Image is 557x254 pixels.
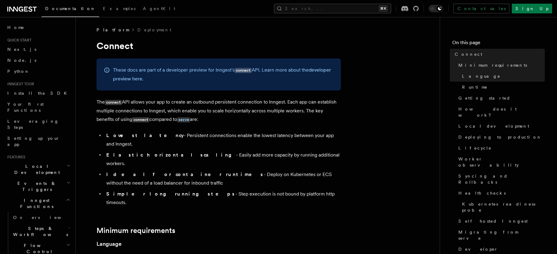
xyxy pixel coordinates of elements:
[274,4,391,13] button: Search...⌘K
[7,119,59,130] span: Leveraging Steps
[379,5,388,12] kbd: ⌘K
[5,155,25,160] span: Features
[5,99,72,116] a: Your first Functions
[462,84,488,90] span: Runtime
[458,95,511,101] span: Getting started
[458,106,545,118] span: How does it work?
[177,117,190,122] code: serve
[5,44,72,55] a: Next.js
[456,188,545,199] a: Health checks
[458,190,506,196] span: Health checks
[458,62,527,68] span: Minimum requirements
[456,132,545,143] a: Deploying to production
[5,22,72,33] a: Home
[452,39,545,49] h4: On this page
[5,55,72,66] a: Node.js
[456,60,545,71] a: Minimum requirements
[7,58,36,63] span: Node.js
[456,153,545,171] a: Worker observability
[106,132,184,138] strong: Lowest latency
[5,66,72,77] a: Python
[105,100,122,105] code: connect
[5,163,67,175] span: Local Development
[460,71,545,82] a: Language
[5,116,72,133] a: Leveraging Steps
[456,216,545,227] a: Self hosted Inngest
[106,171,264,177] strong: Ideal for container runtimes
[5,133,72,150] a: Setting up your app
[11,225,68,238] span: Steps & Workflows
[5,178,72,195] button: Events & Triggers
[132,117,149,122] code: connect
[5,38,31,43] span: Quick start
[7,102,44,113] span: Your first Functions
[458,173,545,185] span: Syncing and Rollbacks
[11,212,72,223] a: Overview
[458,123,529,129] span: Local development
[455,51,482,57] span: Connect
[143,6,175,11] span: AgentKit
[5,197,66,210] span: Inngest Functions
[106,191,235,197] strong: Simpler long running steps
[103,6,136,11] span: Examples
[5,195,72,212] button: Inngest Functions
[96,27,129,33] span: Platform
[456,104,545,121] a: How does it work?
[458,156,545,168] span: Worker observability
[456,171,545,188] a: Syncing and Rollbacks
[106,152,236,158] strong: Elastic horizontal scaling
[104,190,341,207] li: - Step execution is not bound by platform http timeouts.
[7,47,36,52] span: Next.js
[453,4,509,13] a: Contact sales
[456,143,545,153] a: Lifecycle
[7,24,24,30] span: Home
[460,199,545,216] a: Kubernetes readiness probe
[456,227,545,244] a: Migrating from serve
[7,69,30,74] span: Python
[458,218,528,224] span: Self hosted Inngest
[462,73,501,79] span: Language
[456,121,545,132] a: Local development
[96,40,341,51] h1: Connect
[42,2,99,17] a: Documentation
[456,93,545,104] a: Getting started
[99,2,139,16] a: Examples
[45,6,96,11] span: Documentation
[452,49,545,60] a: Connect
[139,2,179,16] a: AgentKit
[235,68,252,73] code: connect
[113,66,333,83] p: These docs are part of a developer preview for Inngest's API. Learn more about the .
[137,27,171,33] a: Deployment
[460,82,545,93] a: Runtime
[96,226,175,235] a: Minimum requirements
[462,201,545,213] span: Kubernetes readiness probe
[458,145,492,151] span: Lifecycle
[5,161,72,178] button: Local Development
[429,5,443,12] button: Toggle dark mode
[7,136,60,147] span: Setting up your app
[13,215,76,220] span: Overview
[11,223,72,240] button: Steps & Workflows
[5,180,67,192] span: Events & Triggers
[7,91,71,96] span: Install the SDK
[96,98,341,124] p: The API allows your app to create an outbound persistent connection to Inngest. Each app can esta...
[96,240,122,248] a: Language
[104,170,341,187] li: - Deploy on Kubernetes or ECS without the need of a load balancer for inbound traffic
[104,131,341,148] li: - Persistent connections enable the lowest latency between your app and Inngest.
[512,4,552,13] a: Sign Up
[177,116,190,122] a: serve
[458,229,545,241] span: Migrating from serve
[104,151,341,168] li: - Easily add more capacity by running additional workers.
[458,134,542,140] span: Deploying to production
[5,88,72,99] a: Install the SDK
[5,82,34,86] span: Inngest tour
